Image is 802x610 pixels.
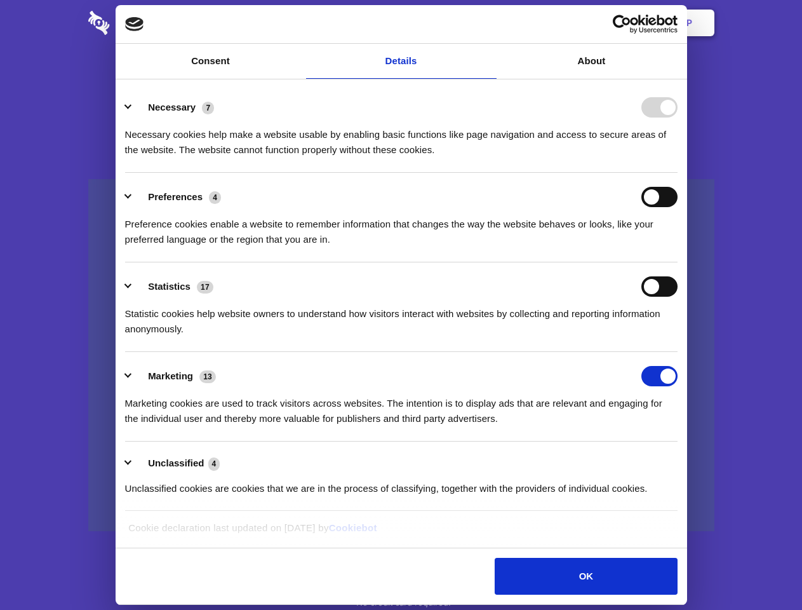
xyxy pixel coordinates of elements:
img: logo [125,17,144,31]
div: Marketing cookies are used to track visitors across websites. The intention is to display ads tha... [125,386,678,426]
button: Necessary (7) [125,97,222,118]
a: Pricing [373,3,428,43]
button: Marketing (13) [125,366,224,386]
button: OK [495,558,677,595]
span: 13 [199,370,216,383]
label: Statistics [148,281,190,292]
a: Wistia video thumbnail [88,179,714,532]
div: Necessary cookies help make a website usable by enabling basic functions like page navigation and... [125,118,678,158]
h1: Eliminate Slack Data Loss. [88,57,714,103]
a: Details [306,44,497,79]
a: Consent [116,44,306,79]
div: Unclassified cookies are cookies that we are in the process of classifying, together with the pro... [125,471,678,496]
span: 17 [197,281,213,294]
div: Statistic cookies help website owners to understand how visitors interact with websites by collec... [125,297,678,337]
a: Cookiebot [329,522,377,533]
a: Usercentrics Cookiebot - opens in a new window [566,15,678,34]
span: 7 [202,102,214,114]
a: About [497,44,687,79]
button: Statistics (17) [125,276,222,297]
button: Unclassified (4) [125,456,228,471]
label: Necessary [148,102,196,112]
a: Contact [515,3,573,43]
span: 4 [208,457,220,470]
span: 4 [209,191,221,204]
a: Login [576,3,631,43]
div: Preference cookies enable a website to remember information that changes the way the website beha... [125,207,678,247]
label: Preferences [148,191,203,202]
label: Marketing [148,370,193,381]
div: Cookie declaration last updated on [DATE] by [119,520,683,545]
img: logo-wordmark-white-trans-d4663122ce5f474addd5e946df7df03e33cb6a1c49d2221995e7729f52c070b2.svg [88,11,197,35]
iframe: Drift Widget Chat Controller [739,546,787,595]
h4: Auto-redaction of sensitive data, encrypted data sharing and self-destructing private chats. Shar... [88,116,714,158]
button: Preferences (4) [125,187,229,207]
